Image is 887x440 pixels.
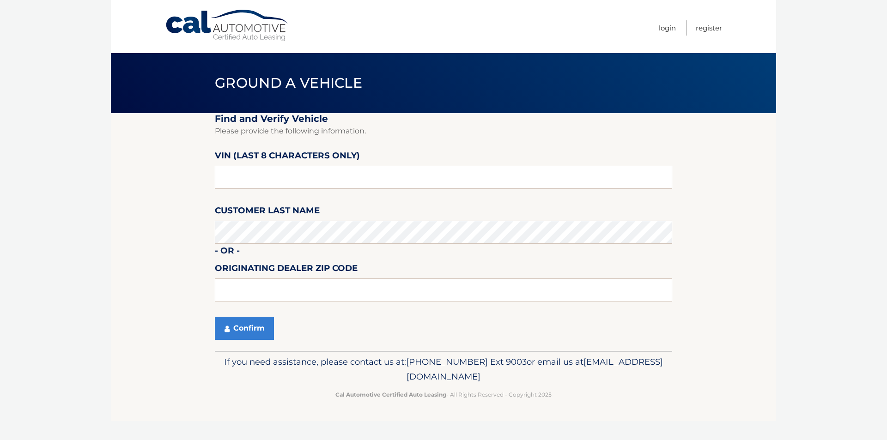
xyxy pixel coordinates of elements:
[335,391,446,398] strong: Cal Automotive Certified Auto Leasing
[215,149,360,166] label: VIN (last 8 characters only)
[215,204,320,221] label: Customer Last Name
[215,74,362,91] span: Ground a Vehicle
[659,20,676,36] a: Login
[215,317,274,340] button: Confirm
[221,390,666,399] p: - All Rights Reserved - Copyright 2025
[165,9,290,42] a: Cal Automotive
[221,355,666,384] p: If you need assistance, please contact us at: or email us at
[215,244,240,261] label: - or -
[215,113,672,125] h2: Find and Verify Vehicle
[696,20,722,36] a: Register
[406,356,527,367] span: [PHONE_NUMBER] Ext 9003
[215,261,358,278] label: Originating Dealer Zip Code
[215,125,672,138] p: Please provide the following information.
